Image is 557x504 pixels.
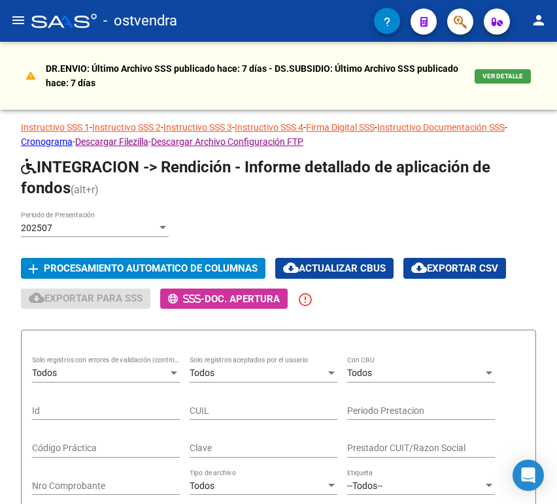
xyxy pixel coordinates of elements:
span: Todos [190,368,214,378]
a: Descargar Archivo Configuración FTP [151,136,303,147]
span: (alt+r) [71,183,99,196]
span: VER DETALLE [482,72,523,80]
a: Instructivo SSS 1 [21,122,90,133]
p: - - - - - - - - [21,120,536,149]
button: VER DETALLE [475,69,531,84]
button: Procesamiento automatico de columnas [21,258,265,278]
a: Descargar Filezilla [75,136,148,147]
span: Procesamiento automatico de columnas [44,263,258,275]
a: Firma Digital SSS [306,122,375,133]
span: --Todos-- [347,480,382,491]
a: Instructivo SSS 2 [92,122,161,133]
a: Instructivo SSS 3 [163,122,232,133]
a: Instructivo Documentación SSS [377,122,505,133]
mat-icon: menu [10,12,26,28]
mat-icon: cloud_download [283,260,299,276]
span: Todos [347,368,372,378]
a: Cronograma [21,136,73,147]
mat-icon: cloud_download [411,260,427,276]
button: -Doc. Apertura [160,289,288,309]
button: Exportar para SSS [21,289,150,309]
span: Exportar CSV [411,262,498,274]
span: Doc. Apertura [205,293,280,305]
mat-icon: person [531,12,547,28]
span: - [168,293,205,305]
button: Exportar CSV [403,258,506,278]
span: - ostvendra [103,7,177,35]
a: Instructivo SSS 4 [235,122,303,133]
mat-icon: error_outline [297,292,313,307]
span: Todos [32,368,57,378]
div: Open Intercom Messenger [513,460,544,491]
span: Todos [190,480,214,491]
button: Actualizar CBUs [275,258,394,278]
mat-icon: cloud_download [29,290,44,306]
p: DR.ENVIO: Último Archivo SSS publicado hace: 7 días - DS.SUBSIDIO: Último Archivo SSS publicado h... [46,61,464,90]
span: INTEGRACION -> Rendición - Informe detallado de aplicación de fondos [21,158,490,197]
span: 202507 [21,223,52,233]
mat-icon: add [25,261,41,277]
span: Actualizar CBUs [283,262,386,274]
span: Exportar para SSS [29,292,143,304]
